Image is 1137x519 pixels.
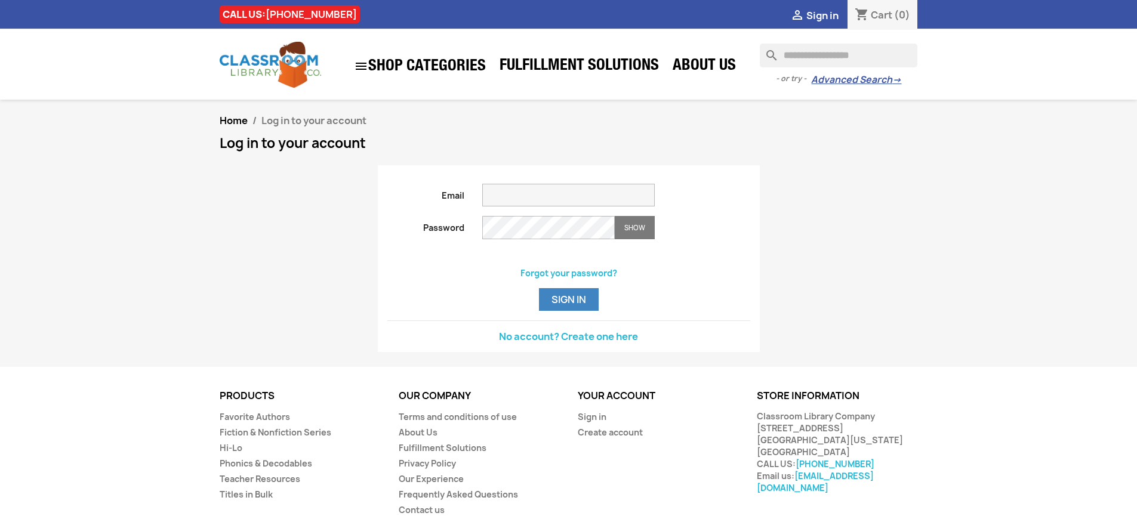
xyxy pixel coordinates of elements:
a: Advanced Search→ [811,74,901,86]
img: Classroom Library Company [220,42,321,88]
i: shopping_cart [855,8,869,23]
a: Fiction & Nonfiction Series [220,427,331,438]
span: (0) [894,8,910,21]
a: [PHONE_NUMBER] [796,458,874,469]
a: Home [220,114,248,127]
div: Classroom Library Company [STREET_ADDRESS] [GEOGRAPHIC_DATA][US_STATE] [GEOGRAPHIC_DATA] CALL US:... [757,410,918,494]
p: Products [220,391,381,401]
i:  [354,59,368,73]
a: [PHONE_NUMBER] [266,8,357,21]
span: Log in to your account [261,114,366,127]
a: SHOP CATEGORIES [348,53,492,79]
p: Our company [399,391,560,401]
span: Cart [871,8,892,21]
a: Frequently Asked Questions [399,489,518,500]
a: Privacy Policy [399,458,456,469]
span: - or try - [776,73,811,85]
a: Terms and conditions of use [399,411,517,422]
a: [EMAIL_ADDRESS][DOMAIN_NAME] [757,470,874,493]
i:  [790,9,805,23]
input: Password input [482,216,615,239]
a: About Us [399,427,437,438]
button: Show [615,216,655,239]
a: Contact us [399,504,445,515]
i: search [760,44,774,58]
a: Create account [578,427,643,438]
button: Sign in [539,288,599,311]
a: Fulfillment Solutions [494,55,665,79]
label: Email [378,184,474,202]
a: No account? Create one here [499,330,638,343]
div: CALL US: [220,5,360,23]
h1: Log in to your account [220,136,918,150]
a: Teacher Resources [220,473,300,484]
span: Sign in [806,9,839,22]
a: Favorite Authors [220,411,290,422]
a: Titles in Bulk [220,489,273,500]
p: Store information [757,391,918,401]
a: Fulfillment Solutions [399,442,486,453]
span: → [892,74,901,86]
a: Hi-Lo [220,442,242,453]
input: Search [760,44,917,67]
a: Forgot your password? [520,267,617,279]
a: Your account [578,389,655,402]
label: Password [378,216,474,234]
a: Sign in [578,411,606,422]
a: Phonics & Decodables [220,458,312,469]
a:  Sign in [790,9,839,22]
a: Our Experience [399,473,464,484]
a: About Us [667,55,742,79]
